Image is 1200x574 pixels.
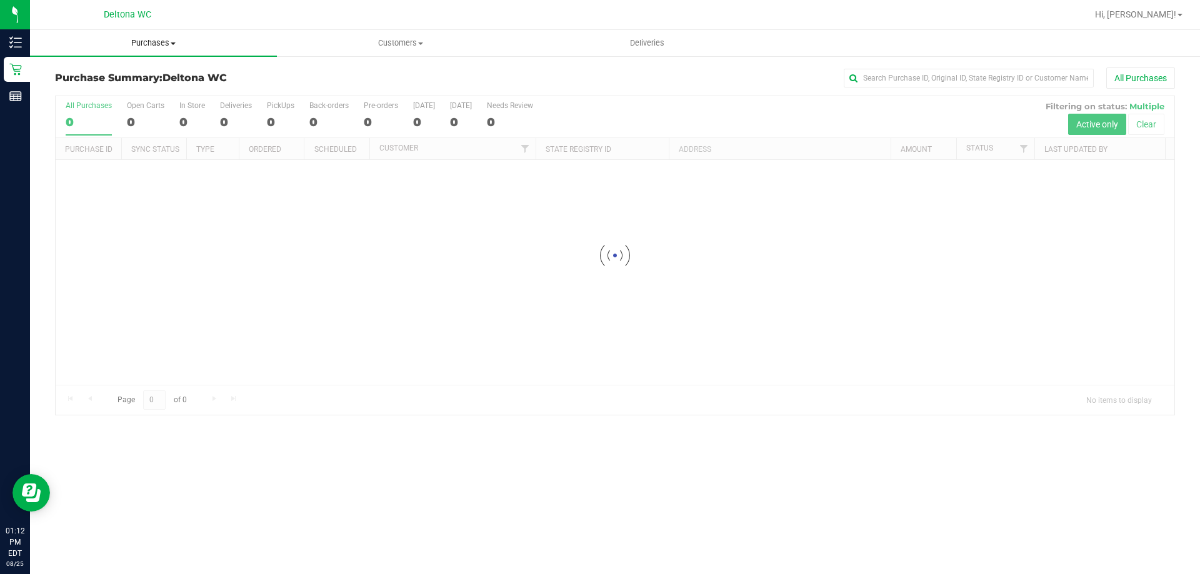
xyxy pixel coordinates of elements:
span: Deltona WC [162,72,227,84]
button: All Purchases [1106,67,1175,89]
h3: Purchase Summary: [55,72,428,84]
a: Deliveries [524,30,771,56]
inline-svg: Retail [9,63,22,76]
inline-svg: Reports [9,90,22,102]
input: Search Purchase ID, Original ID, State Registry ID or Customer Name... [844,69,1094,87]
span: Hi, [PERSON_NAME]! [1095,9,1176,19]
inline-svg: Inventory [9,36,22,49]
span: Deliveries [613,37,681,49]
span: Purchases [30,37,277,49]
iframe: Resource center [12,474,50,512]
a: Purchases [30,30,277,56]
p: 08/25 [6,559,24,568]
span: Deltona WC [104,9,151,20]
a: Customers [277,30,524,56]
p: 01:12 PM EDT [6,525,24,559]
span: Customers [277,37,523,49]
